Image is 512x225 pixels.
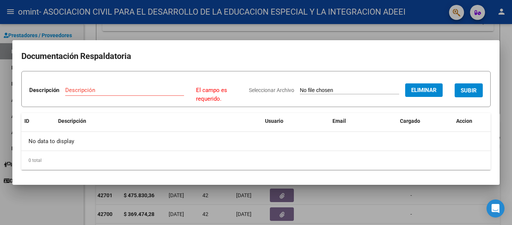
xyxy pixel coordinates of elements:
[21,113,55,129] datatable-header-cell: ID
[21,151,491,170] div: 0 total
[21,132,491,151] div: No data to display
[453,113,491,129] datatable-header-cell: Accion
[265,118,283,124] span: Usuario
[456,118,472,124] span: Accion
[411,87,437,94] span: Eliminar
[397,113,453,129] datatable-header-cell: Cargado
[405,83,443,97] button: Eliminar
[249,87,294,93] span: Seleccionar Archivo
[461,87,477,94] span: SUBIR
[24,118,29,124] span: ID
[55,113,262,129] datatable-header-cell: Descripción
[487,199,505,217] div: Open Intercom Messenger
[455,83,483,97] button: SUBIR
[332,118,346,124] span: Email
[21,49,491,63] h2: Documentación Respaldatoria
[400,118,420,124] span: Cargado
[329,113,397,129] datatable-header-cell: Email
[58,118,86,124] span: Descripción
[262,113,329,129] datatable-header-cell: Usuario
[29,86,59,95] p: Descripción
[196,86,243,103] p: El campo es requerido.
